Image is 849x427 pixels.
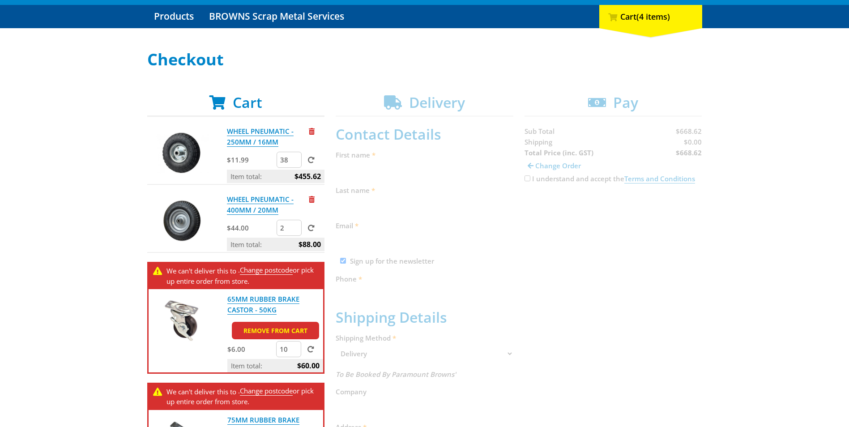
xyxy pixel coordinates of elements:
[202,5,351,28] a: Go to the BROWNS Scrap Metal Services page
[147,5,201,28] a: Go to the Products page
[299,238,321,251] span: $88.00
[227,195,294,215] a: WHEEL PNEUMATIC - 400MM / 20MM
[156,126,209,179] img: WHEEL PNEUMATIC - 250MM / 16MM
[233,93,262,112] span: Cart
[297,359,320,372] span: $60.00
[166,266,236,275] span: We can't deliver this to
[227,154,275,165] p: $11.99
[294,170,321,183] span: $455.62
[227,127,294,147] a: WHEEL PNEUMATIC - 250MM / 16MM
[227,295,299,315] a: 65MM RUBBER BRAKE CASTOR - 50KG
[227,170,324,183] p: Item total:
[149,383,324,410] div: . or pick up entire order from store.
[166,387,236,396] span: We can't deliver this to
[232,322,319,339] a: Remove from cart
[157,294,210,347] img: 65MM RUBBER BRAKE CASTOR - 50KG
[227,344,274,354] p: $6.00
[240,265,293,275] a: Change postcode
[599,5,702,28] div: Cart
[636,11,670,22] span: (4 items)
[227,238,324,251] p: Item total:
[309,127,315,136] a: Remove from cart
[227,222,275,233] p: $44.00
[149,262,324,289] div: . or pick up entire order from store.
[147,51,702,68] h1: Checkout
[156,194,209,248] img: WHEEL PNEUMATIC - 400MM / 20MM
[309,195,315,204] a: Remove from cart
[227,359,323,372] p: Item total:
[240,386,293,396] a: Change postcode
